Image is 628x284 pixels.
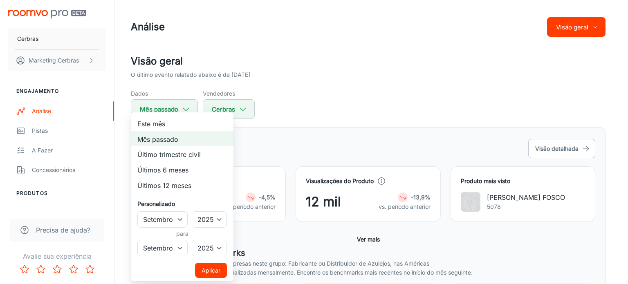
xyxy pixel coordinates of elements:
button: Aplicar [195,263,227,278]
font: Últimos 6 meses [137,166,188,174]
font: Último trimestre civil [137,150,201,159]
font: Aplicar [202,267,220,274]
font: Personalizado [137,200,175,207]
font: Mês passado [137,135,178,143]
font: Este mês [137,120,165,128]
font: para [176,230,188,237]
font: Últimos 12 meses [137,181,191,189]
